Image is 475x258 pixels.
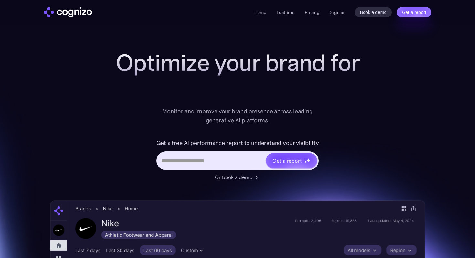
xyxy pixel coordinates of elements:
img: star [306,158,310,162]
a: Features [277,9,294,15]
div: Or book a demo [215,173,252,181]
a: Home [254,9,266,15]
a: Sign in [330,8,344,16]
a: Get a report [397,7,431,17]
img: star [304,161,307,163]
a: Pricing [305,9,320,15]
label: Get a free AI performance report to understand your visibility [156,138,319,148]
a: Get a reportstarstarstar [265,152,318,169]
div: Monitor and improve your brand presence across leading generative AI platforms. [158,107,317,125]
img: cognizo logo [44,7,92,17]
h1: Optimize your brand for [108,50,367,76]
div: Get a report [272,157,301,165]
a: Or book a demo [215,173,260,181]
a: Book a demo [355,7,392,17]
img: star [304,158,305,159]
